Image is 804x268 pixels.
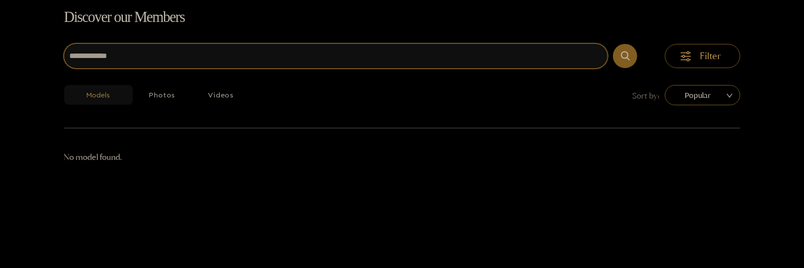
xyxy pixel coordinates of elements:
[64,85,133,105] button: Models
[192,85,250,105] button: Videos
[64,6,740,29] h1: Discover our Members
[133,85,192,105] button: Photos
[64,151,740,164] p: No model found.
[665,44,740,68] button: Filter
[665,85,740,105] div: sort
[700,50,722,62] span: Filter
[613,44,637,68] button: Submit Search
[673,87,732,104] span: Popular
[633,89,660,102] span: Sort by:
